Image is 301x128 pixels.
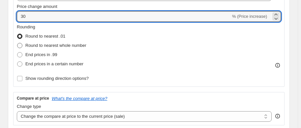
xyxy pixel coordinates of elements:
[25,76,89,81] span: Show rounding direction options?
[17,4,57,9] span: Price change amount
[25,61,83,66] span: End prices in a certain number
[232,14,267,19] span: % (Price increase)
[52,96,107,101] button: What's the compare at price?
[25,52,57,57] span: End prices in .99
[17,24,35,29] span: Rounding
[274,113,281,119] div: help
[25,43,86,48] span: Round to nearest whole number
[17,104,41,109] span: Change type
[17,96,49,101] h3: Compare at price
[17,11,231,22] input: -15
[25,34,65,39] span: Round to nearest .01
